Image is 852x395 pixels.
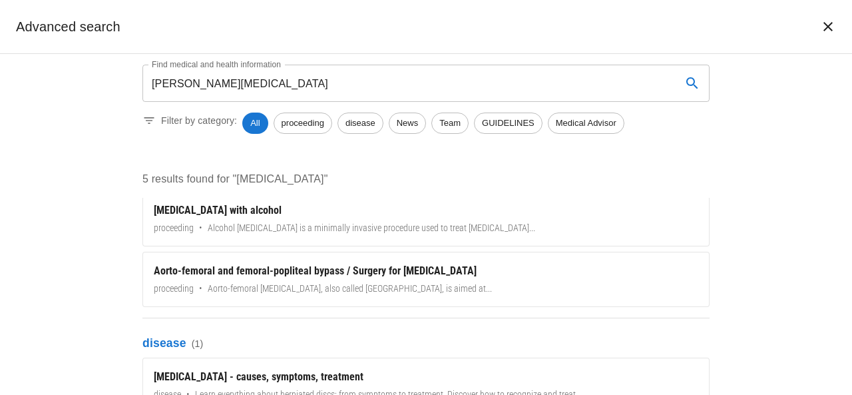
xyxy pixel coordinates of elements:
[142,65,671,102] input: Enter a search term...
[154,264,477,277] font: Aorto-femoral and femoral-popliteal bypass / Surgery for [MEDICAL_DATA]
[192,338,195,349] font: (
[195,338,200,349] font: 1
[282,118,324,128] font: proceeding
[474,113,542,134] div: GUIDELINES
[16,19,120,34] font: Advanced search
[142,252,710,307] a: Aorto-femoral and femoral-popliteal bypass / Surgery for [MEDICAL_DATA]proceeding•Aorto-femoral [...
[548,113,624,134] div: Medical Advisor
[154,370,363,383] font: [MEDICAL_DATA] - causes, symptoms, treatment
[274,113,332,134] div: proceeding
[208,283,486,294] font: Aorto-femoral [MEDICAL_DATA], also called [GEOGRAPHIC_DATA], is aimed at
[152,60,281,69] font: Find medical and health information
[199,222,202,233] font: •
[154,283,194,294] font: proceeding
[154,204,282,216] font: [MEDICAL_DATA] with alcohol
[242,113,268,134] div: All
[345,118,375,128] font: disease
[200,338,203,349] font: )
[676,67,708,99] button: search
[431,113,469,134] div: Team
[482,118,534,128] font: GUIDELINES
[142,336,186,350] font: disease
[199,283,202,294] font: •
[337,113,383,134] div: disease
[556,118,616,128] font: Medical Advisor
[439,118,461,128] font: Team
[486,283,492,294] font: ...
[529,222,535,233] font: ...
[161,115,237,126] font: Filter by category:
[397,118,419,128] font: News
[142,173,328,185] font: 5 results found for "[MEDICAL_DATA]"
[389,113,427,134] div: News
[250,118,260,128] font: All
[142,191,710,246] a: [MEDICAL_DATA] with alcoholproceeding•Alcohol [MEDICAL_DATA] is a minimally invasive procedure us...
[208,222,529,233] font: Alcohol [MEDICAL_DATA] is a minimally invasive procedure used to treat [MEDICAL_DATA]
[812,11,844,43] button: close search
[154,222,194,233] font: proceeding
